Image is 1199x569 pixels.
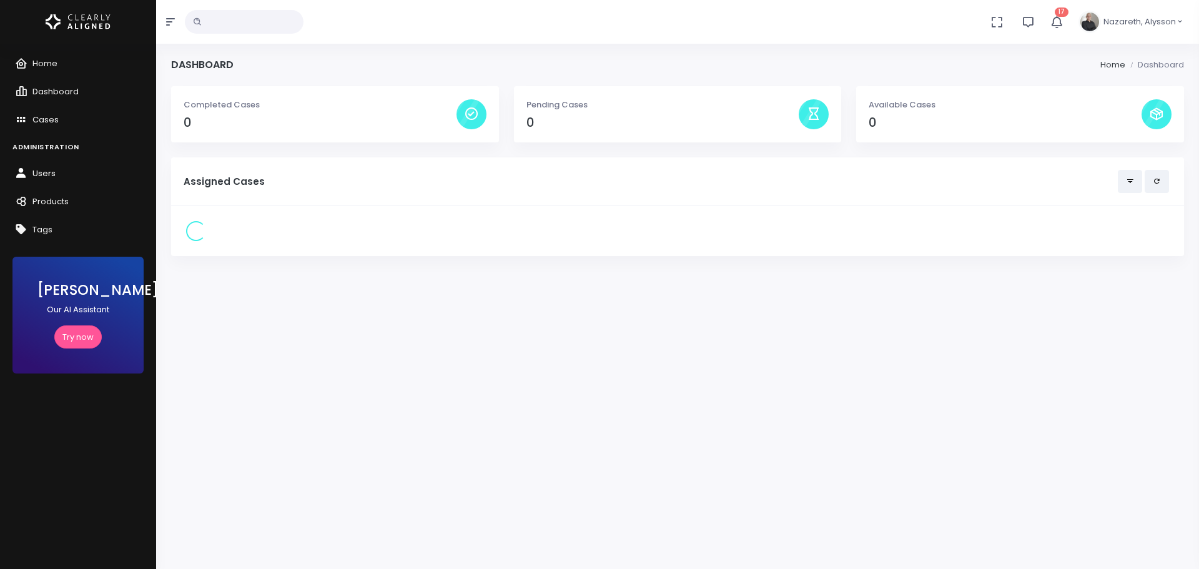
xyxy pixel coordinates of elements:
[184,176,1118,187] h5: Assigned Cases
[1100,59,1125,71] li: Home
[184,116,456,130] h4: 0
[184,99,456,111] p: Completed Cases
[37,304,119,316] p: Our AI Assistant
[869,116,1142,130] h4: 0
[32,224,52,235] span: Tags
[526,99,799,111] p: Pending Cases
[32,57,57,69] span: Home
[37,282,119,299] h3: [PERSON_NAME]
[32,167,56,179] span: Users
[1078,11,1101,33] img: Header Avatar
[46,9,111,35] img: Logo Horizontal
[32,195,69,207] span: Products
[171,59,234,71] h4: Dashboard
[32,86,79,97] span: Dashboard
[32,114,59,126] span: Cases
[1103,16,1176,28] span: Nazareth, Alysson
[526,116,799,130] h4: 0
[869,99,1142,111] p: Available Cases
[54,325,102,349] a: Try now
[1125,59,1184,71] li: Dashboard
[1055,7,1068,17] span: 17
